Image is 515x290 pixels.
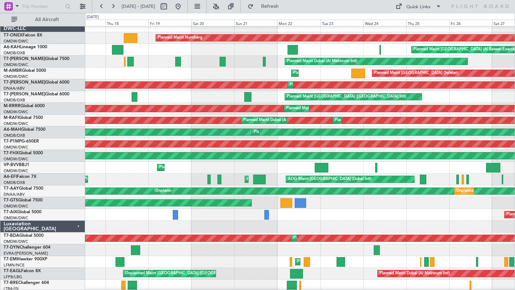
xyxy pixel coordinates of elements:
div: Planned Maint Dubai (Al Maktoum Intl) [159,162,230,173]
span: T7-BRE [4,281,18,285]
span: T7-[PERSON_NAME] [4,92,45,96]
a: OMDB/DXB [4,180,25,185]
span: M-RAFI [4,116,19,120]
span: All Aircraft [19,17,75,22]
div: Mon 22 [277,20,320,26]
a: T7-[PERSON_NAME]Global 6000 [4,80,69,85]
a: T7-DYNChallenger 604 [4,245,50,250]
a: OMDB/DXB [4,97,25,103]
div: Planned Maint Nurnberg [158,32,202,43]
div: Planned Maint [GEOGRAPHIC_DATA] [297,256,366,267]
div: Planned Maint Dubai (Al Maktoum Intl) [287,56,357,67]
span: [DATE] - [DATE] [122,3,155,10]
a: T7-AAYGlobal 7500 [4,186,43,191]
a: M-RAFIGlobal 7500 [4,116,43,120]
div: Thu 25 [406,20,449,26]
a: T7-BDAGlobal 5000 [4,234,44,238]
div: Planned Maint Dubai (Al Maktoum Intl) [286,103,357,114]
a: T7-GTSGlobal 7500 [4,198,43,202]
a: VP-BVVBBJ1 [4,163,29,167]
a: DNAA/ABV [4,86,25,91]
div: Planned Maint Dubai (Al Maktoum Intl) [379,268,450,279]
div: Sun 21 [234,20,277,26]
a: T7-ONEXFalcon 8X [4,33,42,37]
a: T7-P1MPG-650ER [4,139,39,144]
a: OMDW/DWC [4,121,28,126]
div: Sat 20 [191,20,234,26]
a: T7-BREChallenger 604 [4,281,49,285]
div: Planned Maint Dubai (Al Maktoum Intl) [293,233,364,244]
span: Refresh [255,4,285,9]
div: Wed 24 [363,20,406,26]
a: LFPB/LBG [4,274,22,280]
span: T7-ONEX [4,33,23,37]
div: Planned Maint Dubai (Al Maktoum Intl) [293,68,364,79]
span: T7-DYN [4,245,20,250]
a: EVRA/[PERSON_NAME] [4,251,48,256]
button: Quick Links [392,1,445,12]
div: Unplanned Maint [GEOGRAPHIC_DATA] ([GEOGRAPHIC_DATA]) [125,268,243,279]
a: OMDW/DWC [4,204,28,209]
div: Planned Maint Dubai (Al Maktoum Intl) [335,115,405,126]
a: OMDW/DWC [4,215,28,221]
input: Trip Number [22,1,63,12]
a: OMDW/DWC [4,74,28,79]
a: OMDW/DWC [4,62,28,67]
span: T7-[PERSON_NAME] [4,80,45,85]
a: OMDW/DWC [4,156,28,162]
div: Thu 18 [106,20,148,26]
div: Planned Maint [GEOGRAPHIC_DATA] ([GEOGRAPHIC_DATA] Intl) [254,127,373,137]
a: OMDW/DWC [4,168,28,174]
a: M-AMBRGlobal 5000 [4,69,46,73]
span: T7-P1MP [4,139,21,144]
div: AOG Maint [GEOGRAPHIC_DATA] (Dubai Intl) [288,174,372,185]
a: T7-AIXGlobal 5000 [4,210,41,214]
div: [DATE] [87,14,99,20]
div: Quick Links [406,4,431,11]
span: M-AMBR [4,69,22,73]
a: T7-EAGLFalcon 8X [4,269,41,273]
span: T7-GTS [4,198,18,202]
a: OMDW/DWC [4,109,28,115]
div: Planned Maint [GEOGRAPHIC_DATA] ([GEOGRAPHIC_DATA] Intl) [287,91,406,102]
a: T7-EMIHawker 900XP [4,257,47,261]
div: Planned Maint Dubai (Al Maktoum Intl) [290,80,360,90]
span: T7-BDA [4,234,19,238]
div: Planned Maint [GEOGRAPHIC_DATA] (Seletar) [374,68,458,79]
span: T7-[PERSON_NAME] [4,57,45,61]
div: Tue 23 [320,20,363,26]
a: OMDW/DWC [4,239,28,244]
div: Fri 19 [148,20,191,26]
a: DNAA/ABV [4,192,25,197]
span: T7-AAY [4,186,19,191]
span: T7-EMI [4,257,18,261]
span: A6-KAH [4,45,20,49]
a: A6-MAHGlobal 7500 [4,127,45,132]
a: OMDB/DXB [4,50,25,56]
div: Unplanned Maint [GEOGRAPHIC_DATA] (Al Maktoum Intl) [156,186,261,196]
a: OMDB/DXB [4,133,25,138]
a: T7-FHXGlobal 5000 [4,151,43,155]
a: OMDW/DWC [4,39,28,44]
span: M-RRRR [4,104,20,108]
span: VP-BVV [4,163,19,167]
span: T7-FHX [4,151,19,155]
span: T7-AIX [4,210,17,214]
button: All Aircraft [8,14,78,25]
a: T7-[PERSON_NAME]Global 7500 [4,57,69,61]
a: M-RRRRGlobal 6000 [4,104,45,108]
a: A6-EFIFalcon 7X [4,175,36,179]
a: OMDW/DWC [4,145,28,150]
a: T7-[PERSON_NAME]Global 6000 [4,92,69,96]
div: AOG Maint [247,174,268,185]
div: Fri 26 [449,20,492,26]
button: Refresh [244,1,287,12]
span: A6-EFI [4,175,17,179]
span: T7-EAGL [4,269,21,273]
a: LFMN/NCE [4,262,25,268]
a: A6-KAHLineage 1000 [4,45,47,49]
div: Planned Maint Dubai (Al Maktoum Intl) [243,115,314,126]
span: A6-MAH [4,127,21,132]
